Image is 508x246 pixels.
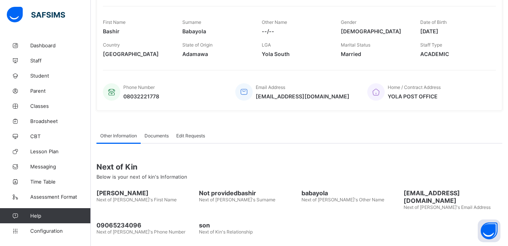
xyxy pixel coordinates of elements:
[30,103,91,109] span: Classes
[103,28,171,34] span: Bashir
[199,229,253,235] span: Next of Kin's Relationship
[30,118,91,124] span: Broadsheet
[420,51,488,57] span: ACADEMIC
[103,19,126,25] span: First Name
[30,163,91,170] span: Messaging
[262,19,287,25] span: Other Name
[123,93,159,100] span: 08032221778
[478,220,500,242] button: Open asap
[199,197,275,202] span: Next of [PERSON_NAME]'s Surname
[30,73,91,79] span: Student
[96,229,185,235] span: Next of [PERSON_NAME]'s Phone Number
[420,28,488,34] span: [DATE]
[199,221,298,229] span: son
[256,84,285,90] span: Email Address
[96,189,195,197] span: [PERSON_NAME]
[420,42,442,48] span: Staff Type
[404,189,502,204] span: [EMAIL_ADDRESS][DOMAIN_NAME]
[103,51,171,57] span: [GEOGRAPHIC_DATA]
[341,28,409,34] span: [DEMOGRAPHIC_DATA]
[30,148,91,154] span: Lesson Plan
[341,51,409,57] span: Married
[103,42,120,48] span: Country
[30,58,91,64] span: Staff
[341,19,356,25] span: Gender
[100,133,137,139] span: Other Information
[262,51,330,57] span: Yola South
[182,51,250,57] span: Adamawa
[182,28,250,34] span: Babayola
[256,93,350,100] span: [EMAIL_ADDRESS][DOMAIN_NAME]
[96,221,195,229] span: 09065234096
[96,162,502,171] span: Next of Kin
[301,197,384,202] span: Next of [PERSON_NAME]'s Other Name
[144,133,169,139] span: Documents
[404,204,491,210] span: Next of [PERSON_NAME]'s Email Address
[182,42,213,48] span: State of Origin
[30,194,91,200] span: Assessment Format
[176,133,205,139] span: Edit Requests
[420,19,447,25] span: Date of Birth
[262,42,271,48] span: LGA
[123,84,155,90] span: Phone Number
[182,19,201,25] span: Surname
[30,88,91,94] span: Parent
[96,174,187,180] span: Below is your next of kin's Information
[7,7,65,23] img: safsims
[30,179,91,185] span: Time Table
[30,42,91,48] span: Dashboard
[388,84,441,90] span: Home / Contract Address
[341,42,370,48] span: Marital Status
[96,197,177,202] span: Next of [PERSON_NAME]'s First Name
[301,189,400,197] span: babayola
[30,133,91,139] span: CBT
[30,228,90,234] span: Configuration
[262,28,330,34] span: --/--
[388,93,441,100] span: YOLA POST OFFICE
[30,213,90,219] span: Help
[199,189,298,197] span: Not providedbashir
